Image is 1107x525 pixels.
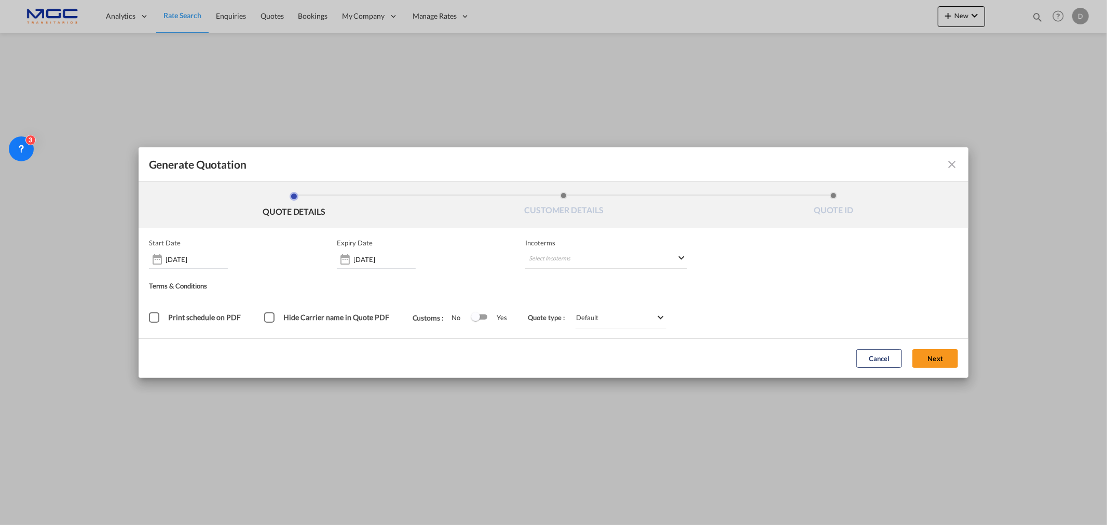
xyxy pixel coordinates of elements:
[487,313,508,322] span: Yes
[283,313,389,322] span: Hide Carrier name in Quote PDF
[353,255,416,264] input: Expiry date
[149,239,181,247] p: Start Date
[946,158,958,171] md-icon: icon-close fg-AAA8AD cursor m-0
[525,250,687,269] md-select: Select Incoterms
[471,310,487,325] md-switch: Switch 1
[528,313,573,322] span: Quote type :
[452,313,471,322] span: No
[429,192,699,220] li: CUSTOMER DETAILS
[159,192,429,220] li: QUOTE DETAILS
[149,158,247,171] span: Generate Quotation
[577,313,599,322] div: Default
[699,192,968,220] li: QUOTE ID
[413,313,452,322] span: Customs :
[264,312,392,323] md-checkbox: Hide Carrier name in Quote PDF
[149,282,554,294] div: Terms & Conditions
[525,239,687,247] span: Incoterms
[912,349,958,368] button: Next
[139,147,969,378] md-dialog: Generate QuotationQUOTE ...
[166,255,228,264] input: Start date
[856,349,902,368] button: Cancel
[149,312,243,323] md-checkbox: Print schedule on PDF
[168,313,241,322] span: Print schedule on PDF
[337,239,373,247] p: Expiry Date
